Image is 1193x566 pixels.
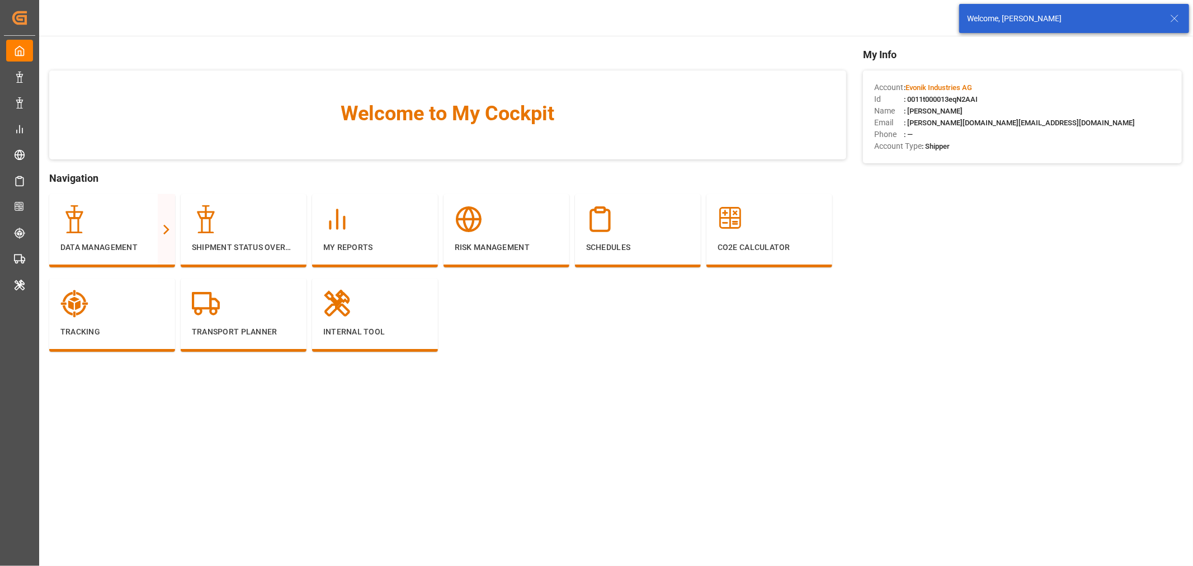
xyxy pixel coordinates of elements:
[718,242,821,253] p: CO2e Calculator
[904,95,978,103] span: : 0011t000013eqN2AAI
[874,105,904,117] span: Name
[922,142,950,150] span: : Shipper
[49,171,846,186] span: Navigation
[72,98,824,129] span: Welcome to My Cockpit
[904,83,972,92] span: :
[863,47,1182,62] span: My Info
[967,13,1159,25] div: Welcome, [PERSON_NAME]
[586,242,690,253] p: Schedules
[323,326,427,338] p: Internal Tool
[60,326,164,338] p: Tracking
[904,107,963,115] span: : [PERSON_NAME]
[904,119,1135,127] span: : [PERSON_NAME][DOMAIN_NAME][EMAIL_ADDRESS][DOMAIN_NAME]
[192,242,295,253] p: Shipment Status Overview
[906,83,972,92] span: Evonik Industries AG
[192,326,295,338] p: Transport Planner
[874,129,904,140] span: Phone
[874,82,904,93] span: Account
[323,242,427,253] p: My Reports
[874,117,904,129] span: Email
[874,140,922,152] span: Account Type
[874,93,904,105] span: Id
[60,242,164,253] p: Data Management
[455,242,558,253] p: Risk Management
[904,130,913,139] span: : —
